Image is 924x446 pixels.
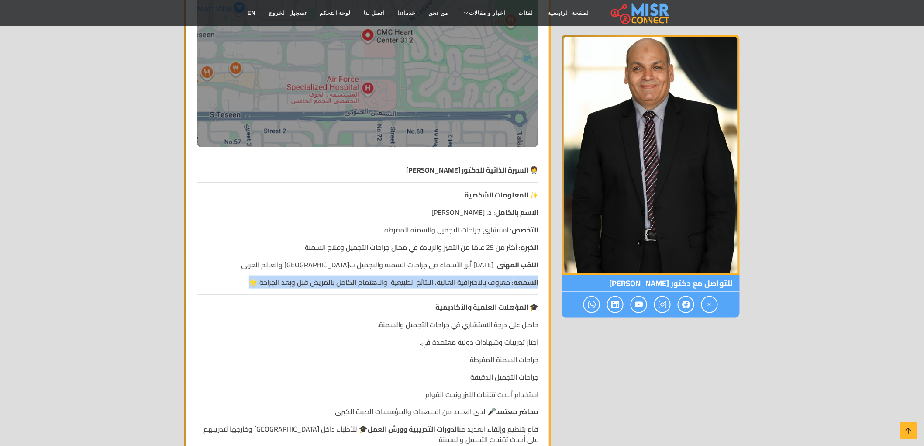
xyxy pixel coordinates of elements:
strong: الاسم بالكامل [495,206,538,219]
a: اتصل بنا [357,5,391,21]
a: تسجيل الخروج [262,5,313,21]
strong: 🎓 المؤهلات العلمية والأكاديمية [435,301,538,314]
strong: السمعة [514,276,538,289]
span: اخبار و مقالات [469,9,506,17]
p: قام بتنظيم وإلقاء العديد من 🎓 للأطباء داخل [GEOGRAPHIC_DATA] وخارجها لتدريبهم على أحدث تقنيات الت... [197,424,538,445]
span: للتواصل مع دكتور [PERSON_NAME] [562,275,740,292]
p: اجتاز تدريبات وشهادات دولية معتمدة في: [197,337,538,347]
p: : أكثر من 25 عامًا من التميز والريادة في مجال جراحات التجميل وعلاج السمنة [197,242,538,252]
a: من نحن [422,5,455,21]
strong: التخصص [512,223,538,236]
p: جراحات التجميل الدقيقة [197,372,538,382]
a: الفئات [512,5,542,21]
a: اخبار و مقالات [455,5,512,21]
strong: الدورات التدريبية وورش العمل [368,423,459,436]
a: EN [241,5,262,21]
a: لوحة التحكم [313,5,357,21]
img: main.misr_connect [611,2,669,24]
a: خدماتنا [391,5,422,21]
p: : معروف بالاحترافية العالية، النتائج الطبيعية، والاهتمام الكامل بالمريض قبل وبعد الجراحة 🌟 [197,277,538,287]
p: 🎤 لدى العديد من الجمعيات والمؤسسات الطبية الكبرى. [197,407,538,417]
p: : استشاري جراحات التجميل والسمنة المفرطة [197,225,538,235]
strong: الخبرة [521,241,538,254]
p: استخدام أحدث تقنيات الليزر ونحت القوام [197,389,538,400]
strong: ✨ المعلومات الشخصية [465,188,538,201]
strong: اللقب المهني [497,258,538,271]
p: جراحات السمنة المفرطة [197,354,538,365]
p: : [DATE] أبرز الأسماء في جراحات السمنة والتجميل ب[GEOGRAPHIC_DATA] والعالم العربي [197,259,538,270]
a: الصفحة الرئيسية [542,5,597,21]
p: : د. [PERSON_NAME] [197,207,538,218]
p: حاصل على درجة الاستشاري في جراحات التجميل والسمنة. [197,319,538,330]
img: دكتور عمرو شوره [562,35,740,275]
strong: محاضر معتمد [496,405,538,418]
strong: 🧑‍⚕️ السيرة الذاتية للدكتور [PERSON_NAME] [406,163,538,176]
